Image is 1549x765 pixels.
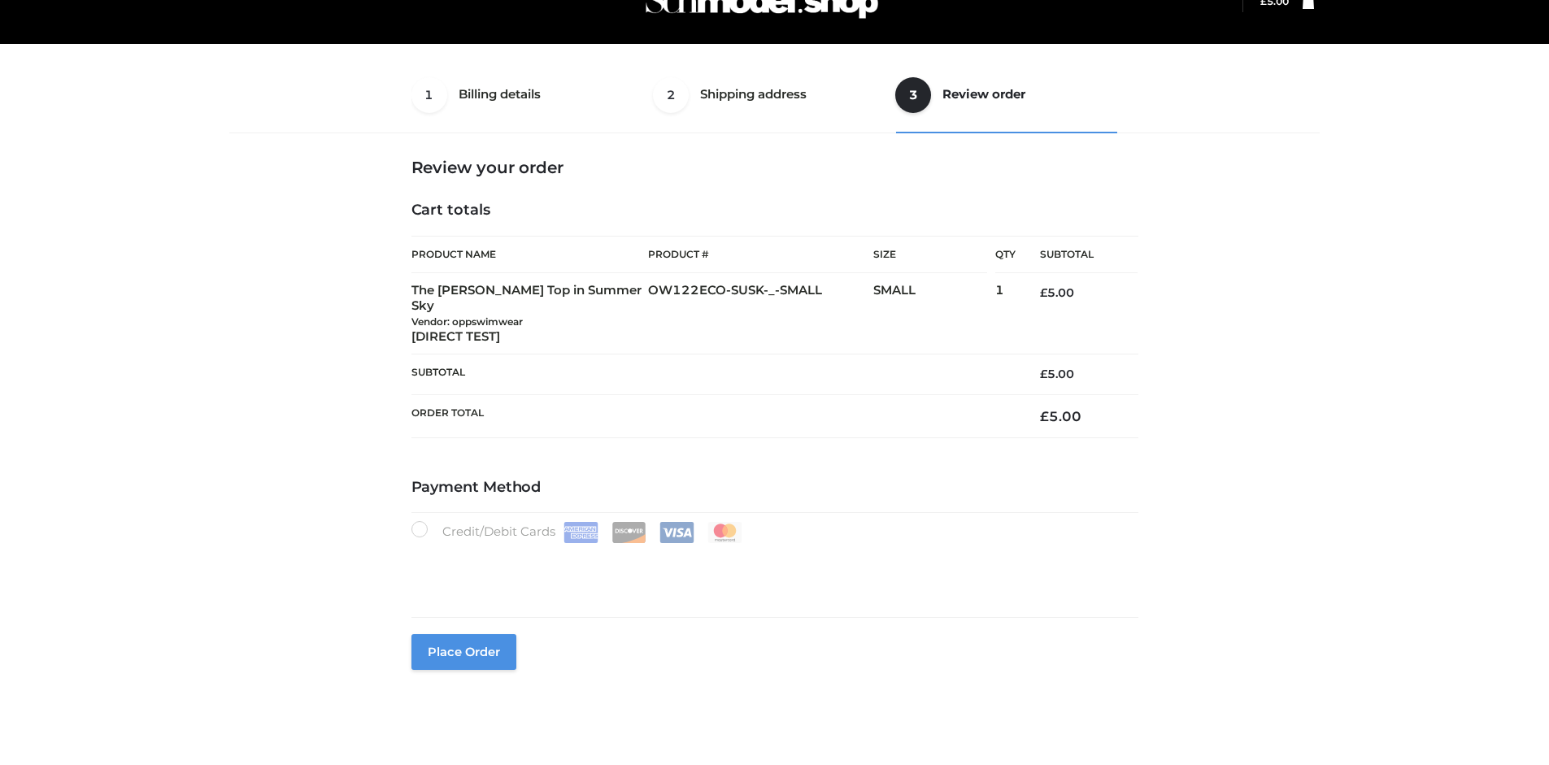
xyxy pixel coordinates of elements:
small: Vendor: oppswimwear [411,315,523,328]
span: £ [1040,285,1047,300]
td: The [PERSON_NAME] Top in Summer Sky [DIRECT TEST] [411,273,649,354]
button: Place order [411,634,516,670]
th: Size [873,237,987,273]
img: Mastercard [707,522,742,543]
td: OW122ECO-SUSK-_-SMALL [648,273,873,354]
span: £ [1040,367,1047,381]
iframe: Secure payment input frame [408,540,1135,599]
h3: Review your order [411,158,1138,177]
th: Subtotal [411,354,1016,394]
td: SMALL [873,273,995,354]
img: Visa [659,522,694,543]
th: Order Total [411,394,1016,437]
th: Product Name [411,236,649,273]
h4: Cart totals [411,202,1138,220]
bdi: 5.00 [1040,285,1074,300]
th: Subtotal [1016,237,1138,273]
bdi: 5.00 [1040,367,1074,381]
img: Discover [611,522,646,543]
td: 1 [995,273,1016,354]
span: £ [1040,408,1049,424]
img: Amex [563,522,598,543]
th: Product # [648,236,873,273]
label: Credit/Debit Cards [411,521,744,543]
th: Qty [995,236,1016,273]
h4: Payment Method [411,479,1138,497]
bdi: 5.00 [1040,408,1081,424]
